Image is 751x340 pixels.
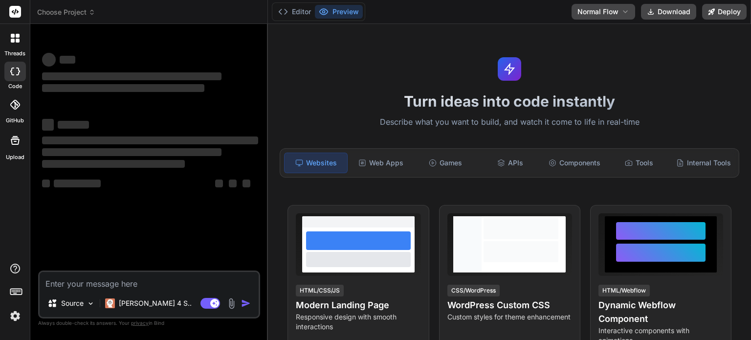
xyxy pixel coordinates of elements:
[37,7,95,17] span: Choose Project
[54,180,101,187] span: ‌
[42,72,221,80] span: ‌
[598,285,650,296] div: HTML/Webflow
[105,298,115,308] img: Claude 4 Sonnet
[350,153,412,173] div: Web Apps
[87,299,95,308] img: Pick Models
[414,153,477,173] div: Games
[7,308,23,324] img: settings
[61,298,84,308] p: Source
[131,320,149,326] span: privacy
[8,82,22,91] label: code
[274,116,745,129] p: Describe what you want to build, and watch it come to life in real-time
[608,153,670,173] div: Tools
[577,7,618,17] span: Normal Flow
[447,312,572,322] p: Custom styles for theme enhancement
[447,298,572,312] h4: WordPress Custom CSS
[4,49,25,58] label: threads
[315,5,363,19] button: Preview
[42,136,258,144] span: ‌
[6,153,24,161] label: Upload
[42,53,56,67] span: ‌
[38,318,260,328] p: Always double-check its answers. Your in Bind
[241,298,251,308] img: icon
[702,4,747,20] button: Deploy
[479,153,541,173] div: APIs
[447,285,500,296] div: CSS/WordPress
[296,298,420,312] h4: Modern Landing Page
[226,298,237,309] img: attachment
[42,180,50,187] span: ‌
[42,160,185,168] span: ‌
[572,4,635,20] button: Normal Flow
[284,153,348,173] div: Websites
[60,56,75,64] span: ‌
[243,180,250,187] span: ‌
[6,116,24,125] label: GitHub
[215,180,223,187] span: ‌
[672,153,735,173] div: Internal Tools
[598,298,723,326] h4: Dynamic Webflow Component
[42,119,54,131] span: ‌
[58,121,89,129] span: ‌
[641,4,696,20] button: Download
[42,148,221,156] span: ‌
[274,92,745,110] h1: Turn ideas into code instantly
[296,285,344,296] div: HTML/CSS/JS
[119,298,192,308] p: [PERSON_NAME] 4 S..
[274,5,315,19] button: Editor
[296,312,420,332] p: Responsive design with smooth interactions
[543,153,606,173] div: Components
[42,84,204,92] span: ‌
[229,180,237,187] span: ‌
